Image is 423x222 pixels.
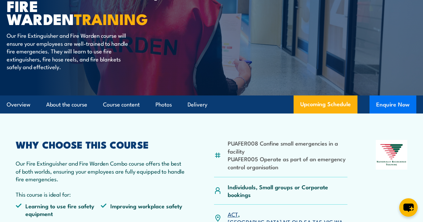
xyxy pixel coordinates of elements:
[16,159,186,183] p: Our Fire Extinguisher and Fire Warden Combo course offers the best of both worlds, ensuring your ...
[46,96,87,114] a: About the course
[228,210,238,218] a: ACT
[228,139,348,155] li: PUAFER008 Confine small emergencies in a facility
[74,7,148,30] strong: TRAINING
[369,95,416,114] button: Enquire Now
[228,155,348,171] li: PUAFER005 Operate as part of an emergency control organisation
[16,190,186,198] p: This course is ideal for:
[399,198,418,217] button: chat-button
[7,96,30,114] a: Overview
[228,183,348,199] p: Individuals, Small groups or Corporate bookings
[16,140,186,149] h2: WHY CHOOSE THIS COURSE
[103,96,140,114] a: Course content
[294,95,357,114] a: Upcoming Schedule
[7,31,129,70] p: Our Fire Extinguisher and Fire Warden course will ensure your employees are well-trained to handl...
[376,140,407,170] img: Nationally Recognised Training logo.
[188,96,207,114] a: Delivery
[101,202,186,218] li: Improving workplace safety
[16,202,101,218] li: Learning to use fire safety equipment
[155,96,172,114] a: Photos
